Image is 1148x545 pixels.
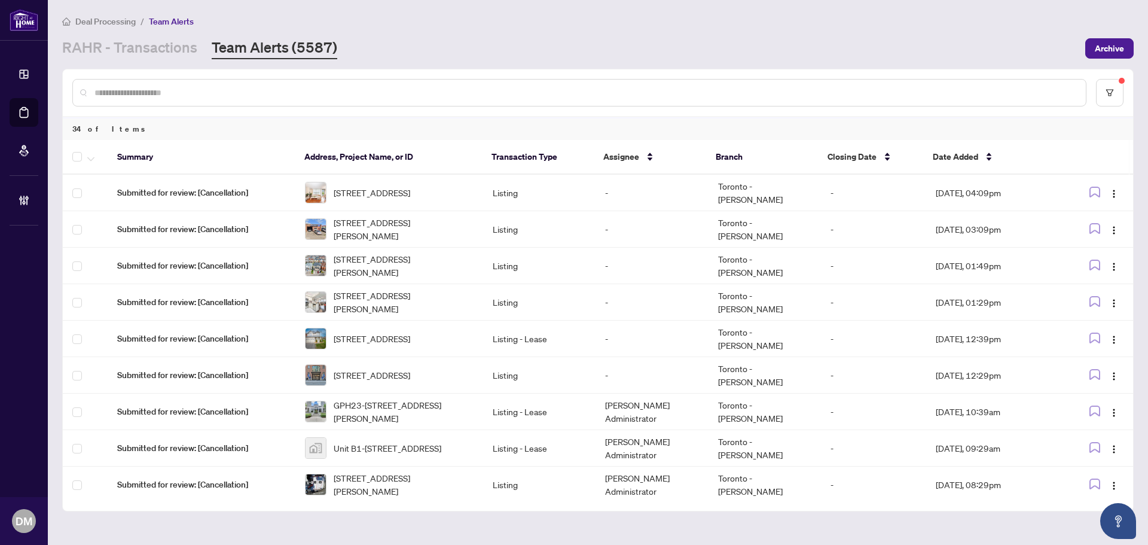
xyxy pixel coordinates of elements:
[1109,189,1119,199] img: Logo
[1100,503,1136,539] button: Open asap
[709,467,821,503] td: Toronto - [PERSON_NAME]
[108,140,295,175] th: Summary
[709,430,821,467] td: Toronto - [PERSON_NAME]
[1109,408,1119,418] img: Logo
[596,321,708,357] td: -
[334,252,474,279] span: [STREET_ADDRESS][PERSON_NAME]
[709,357,821,394] td: Toronto - [PERSON_NAME]
[709,211,821,248] td: Toronto - [PERSON_NAME]
[63,117,1133,140] div: 34 of Items
[334,332,410,345] span: [STREET_ADDRESS]
[334,398,474,425] span: GPH23-[STREET_ADDRESS][PERSON_NAME]
[709,175,821,211] td: Toronto - [PERSON_NAME]
[149,16,194,27] span: Team Alerts
[821,357,926,394] td: -
[923,140,1058,175] th: Date Added
[596,467,708,503] td: [PERSON_NAME] Administrator
[306,292,326,312] img: thumbnail-img
[75,16,136,27] span: Deal Processing
[306,401,326,422] img: thumbnail-img
[483,394,596,430] td: Listing - Lease
[926,430,1061,467] td: [DATE], 09:29am
[117,186,286,199] span: Submitted for review: [Cancellation]
[117,332,286,345] span: Submitted for review: [Cancellation]
[709,248,821,284] td: Toronto - [PERSON_NAME]
[1109,335,1119,345] img: Logo
[594,140,706,175] th: Assignee
[821,467,926,503] td: -
[117,223,286,236] span: Submitted for review: [Cancellation]
[1104,256,1123,275] button: Logo
[828,150,877,163] span: Closing Date
[62,17,71,26] span: home
[1109,444,1119,454] img: Logo
[306,474,326,495] img: thumbnail-img
[212,38,337,59] a: Team Alerts (5587)
[1104,183,1123,202] button: Logo
[483,321,596,357] td: Listing - Lease
[482,140,594,175] th: Transaction Type
[334,369,410,382] span: [STREET_ADDRESS]
[117,405,286,418] span: Submitted for review: [Cancellation]
[1104,220,1123,239] button: Logo
[603,150,639,163] span: Assignee
[306,219,326,239] img: thumbnail-img
[483,175,596,211] td: Listing
[1109,226,1119,235] img: Logo
[483,430,596,467] td: Listing - Lease
[483,284,596,321] td: Listing
[117,259,286,272] span: Submitted for review: [Cancellation]
[1096,79,1123,106] button: filter
[1109,481,1119,491] img: Logo
[117,369,286,382] span: Submitted for review: [Cancellation]
[926,394,1061,430] td: [DATE], 10:39am
[926,284,1061,321] td: [DATE], 01:29pm
[483,357,596,394] td: Listing
[1109,262,1119,272] img: Logo
[1095,39,1124,58] span: Archive
[926,175,1061,211] td: [DATE], 04:09pm
[334,289,474,315] span: [STREET_ADDRESS][PERSON_NAME]
[818,140,923,175] th: Closing Date
[821,394,926,430] td: -
[306,182,326,203] img: thumbnail-img
[306,438,326,458] img: thumbnail-img
[141,14,144,28] li: /
[334,471,474,498] span: [STREET_ADDRESS][PERSON_NAME]
[1104,475,1123,494] button: Logo
[1085,38,1134,59] button: Archive
[117,296,286,309] span: Submitted for review: [Cancellation]
[596,211,708,248] td: -
[1104,293,1123,312] button: Logo
[306,365,326,385] img: thumbnail-img
[821,284,926,321] td: -
[334,186,410,199] span: [STREET_ADDRESS]
[709,394,821,430] td: Toronto - [PERSON_NAME]
[926,248,1061,284] td: [DATE], 01:49pm
[709,321,821,357] td: Toronto - [PERSON_NAME]
[933,150,978,163] span: Date Added
[596,357,708,394] td: -
[483,248,596,284] td: Listing
[117,442,286,455] span: Submitted for review: [Cancellation]
[1109,372,1119,381] img: Logo
[596,430,708,467] td: [PERSON_NAME] Administrator
[821,430,926,467] td: -
[821,211,926,248] td: -
[334,442,441,455] span: Unit B1-[STREET_ADDRESS]
[821,175,926,211] td: -
[334,216,474,242] span: [STREET_ADDRESS][PERSON_NAME]
[306,328,326,349] img: thumbnail-img
[483,467,596,503] td: Listing
[1104,402,1123,421] button: Logo
[709,284,821,321] td: Toronto - [PERSON_NAME]
[62,38,197,59] a: RAHR - Transactions
[10,9,38,31] img: logo
[1106,89,1114,97] span: filter
[483,211,596,248] td: Listing
[596,284,708,321] td: -
[596,248,708,284] td: -
[1104,366,1123,385] button: Logo
[596,175,708,211] td: -
[926,467,1061,503] td: [DATE], 08:29pm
